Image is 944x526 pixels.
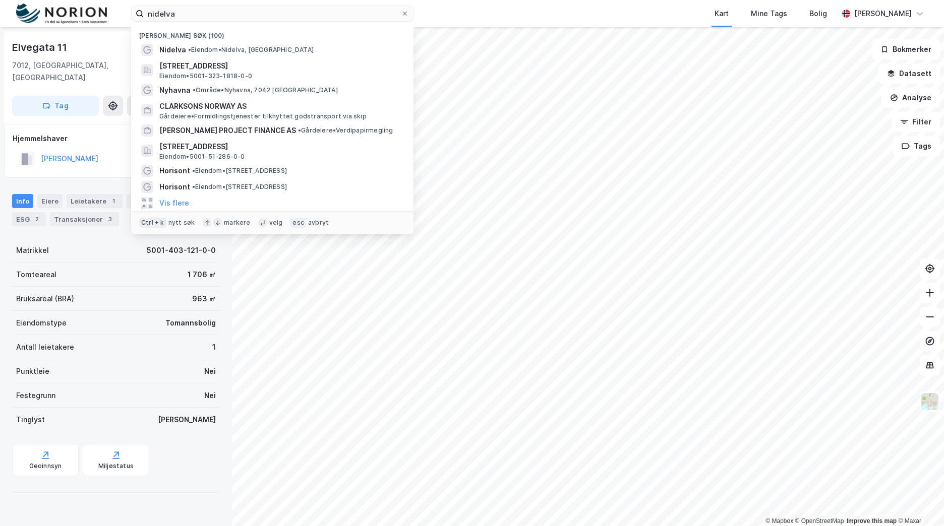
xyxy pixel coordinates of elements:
[893,136,940,156] button: Tags
[108,196,119,206] div: 1
[872,39,940,59] button: Bokmerker
[159,72,252,80] span: Eiendom • 5001-323-1818-0-0
[16,317,67,329] div: Eiendomstype
[192,293,216,305] div: 963 ㎡
[188,46,314,54] span: Eiendom • Nidelva, [GEOGRAPHIC_DATA]
[847,517,897,524] a: Improve this map
[159,60,401,72] span: [STREET_ADDRESS]
[920,392,939,411] img: Z
[159,181,190,193] span: Horisont
[159,197,189,209] button: Vis flere
[13,133,219,145] div: Hjemmelshaver
[192,167,195,174] span: •
[16,389,55,402] div: Festegrunn
[12,39,69,55] div: Elvegata 11
[159,153,245,161] span: Eiendom • 5001-51-286-0-0
[98,462,134,470] div: Miljøstatus
[16,244,49,256] div: Matrikkel
[159,124,296,137] span: [PERSON_NAME] PROJECT FINANCE AS
[16,414,45,426] div: Tinglyst
[159,84,191,96] span: Nyhavna
[16,269,56,281] div: Tomteareal
[50,212,119,226] div: Transaksjoner
[308,219,329,227] div: avbryt
[12,96,99,116] button: Tag
[892,112,940,132] button: Filter
[147,244,216,256] div: 5001-403-121-0-0
[159,112,367,120] span: Gårdeiere • Formidlingstjenester tilknyttet godstransport via skip
[188,46,191,53] span: •
[12,59,140,84] div: 7012, [GEOGRAPHIC_DATA], [GEOGRAPHIC_DATA]
[204,389,216,402] div: Nei
[881,88,940,108] button: Analyse
[193,86,338,94] span: Område • Nyhavna, 7042 [GEOGRAPHIC_DATA]
[809,8,827,20] div: Bolig
[751,8,787,20] div: Mine Tags
[67,194,123,208] div: Leietakere
[159,44,186,56] span: Nidelva
[29,462,62,470] div: Geoinnsyn
[16,4,107,24] img: norion-logo.80e7a08dc31c2e691866.png
[894,478,944,526] iframe: Chat Widget
[159,100,401,112] span: CLARKSONS NORWAY AS
[212,341,216,353] div: 1
[165,317,216,329] div: Tomannsbolig
[105,214,115,224] div: 3
[715,8,729,20] div: Kart
[290,218,306,228] div: esc
[16,293,74,305] div: Bruksareal (BRA)
[192,183,195,190] span: •
[158,414,216,426] div: [PERSON_NAME]
[795,517,844,524] a: OpenStreetMap
[32,214,42,224] div: 2
[204,365,216,377] div: Nei
[269,219,283,227] div: velg
[854,8,912,20] div: [PERSON_NAME]
[37,194,63,208] div: Eiere
[159,165,190,177] span: Horisont
[224,219,250,227] div: markere
[131,24,414,42] div: [PERSON_NAME] søk (100)
[894,478,944,526] div: Kontrollprogram for chat
[192,167,287,175] span: Eiendom • [STREET_ADDRESS]
[765,517,793,524] a: Mapbox
[168,219,195,227] div: nytt søk
[298,126,393,135] span: Gårdeiere • Verdipapirmegling
[159,141,401,153] span: [STREET_ADDRESS]
[144,6,401,21] input: Søk på adresse, matrikkel, gårdeiere, leietakere eller personer
[139,218,166,228] div: Ctrl + k
[127,194,164,208] div: Datasett
[16,341,74,353] div: Antall leietakere
[16,365,49,377] div: Punktleie
[192,183,287,191] span: Eiendom • [STREET_ADDRESS]
[193,86,196,94] span: •
[298,126,301,134] span: •
[12,194,33,208] div: Info
[188,269,216,281] div: 1 706 ㎡
[878,63,940,84] button: Datasett
[12,212,46,226] div: ESG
